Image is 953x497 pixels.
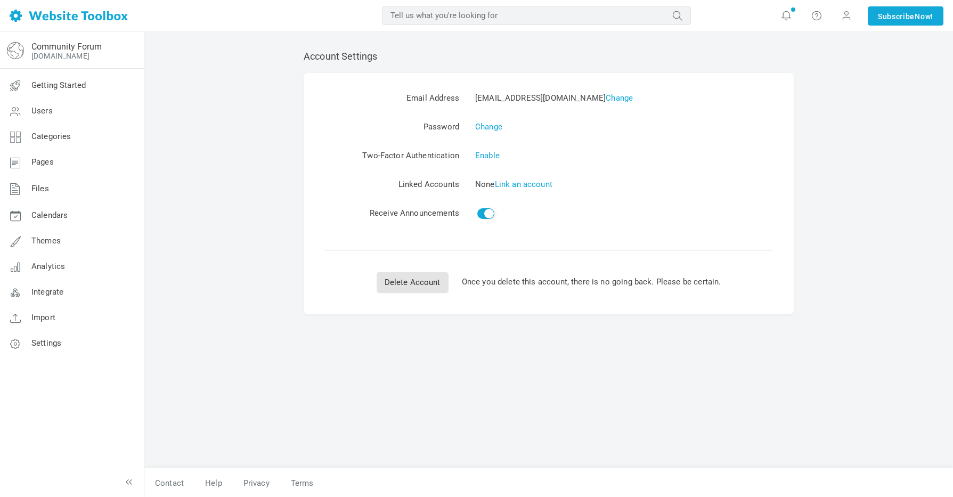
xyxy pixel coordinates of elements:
a: Delete Account [377,272,449,293]
span: Calendars [31,210,68,220]
a: Enable [475,151,500,160]
div: Once you delete this account, there is no going back. Please be certain. [325,272,772,293]
td: Receive Announcements [325,199,459,229]
span: Users [31,106,53,116]
td: Linked Accounts [325,170,459,199]
span: Themes [31,236,61,246]
a: Link an account [495,180,552,189]
a: SubscribeNow! [868,6,943,26]
a: Change [475,122,502,132]
span: Pages [31,157,54,167]
a: [DOMAIN_NAME] [31,52,89,60]
span: Settings [31,338,61,348]
span: Getting Started [31,80,86,90]
td: None [459,170,772,199]
a: Help [194,474,233,493]
a: Privacy [233,474,280,493]
td: [EMAIL_ADDRESS][DOMAIN_NAME] [459,84,772,112]
a: Terms [280,474,314,493]
a: Change [606,93,633,103]
input: Tell us what you're looking for [382,6,691,25]
img: globe-icon.png [7,42,24,59]
span: Integrate [31,287,63,297]
a: Contact [144,474,194,493]
span: Import [31,313,55,322]
td: Two-Factor Authentication [325,141,459,170]
span: Now! [915,11,933,22]
span: Categories [31,132,71,141]
span: Analytics [31,262,65,271]
td: Password [325,112,459,141]
td: Email Address [325,84,459,112]
h2: Account Settings [304,51,794,62]
a: Community Forum [31,42,102,52]
span: Files [31,184,49,193]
